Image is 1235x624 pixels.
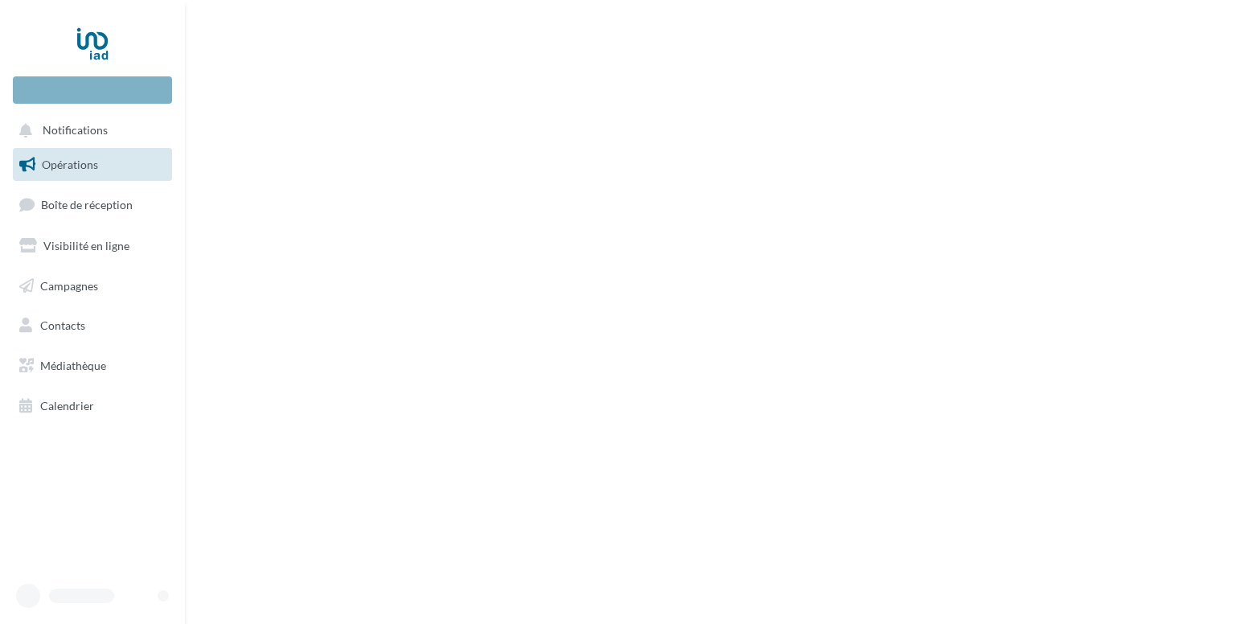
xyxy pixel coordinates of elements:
[40,359,106,372] span: Médiathèque
[10,349,175,383] a: Médiathèque
[10,229,175,263] a: Visibilité en ligne
[43,239,129,252] span: Visibilité en ligne
[40,278,98,292] span: Campagnes
[43,124,108,138] span: Notifications
[10,309,175,343] a: Contacts
[40,318,85,332] span: Contacts
[40,399,94,413] span: Calendrier
[13,76,172,104] div: Nouvelle campagne
[10,148,175,182] a: Opérations
[10,269,175,303] a: Campagnes
[42,158,98,171] span: Opérations
[10,389,175,423] a: Calendrier
[41,198,133,211] span: Boîte de réception
[10,187,175,222] a: Boîte de réception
